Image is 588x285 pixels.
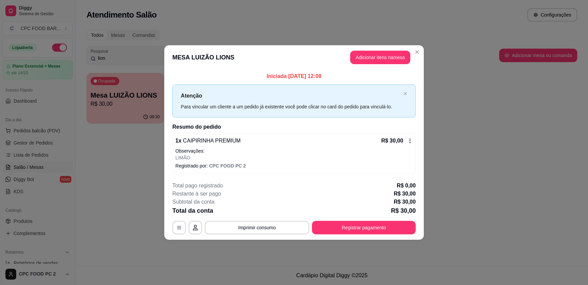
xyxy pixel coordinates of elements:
[175,154,413,161] p: LIMÃO
[412,47,422,57] button: Close
[172,182,223,190] p: Total pago registrado
[397,182,416,190] p: R$ 0,00
[394,190,416,198] p: R$ 30,00
[175,148,413,154] p: Observações:
[172,206,213,215] p: Total da conta
[181,103,400,110] div: Para vincular um cliente a um pedido já existente você pode clicar no card do pedido para vinculá...
[312,221,416,234] button: Registrar pagamento
[205,221,309,234] button: Imprimir consumo
[181,138,241,144] span: CAIPIRINHA PREMIUM
[403,92,407,96] button: close
[394,198,416,206] p: R$ 30,00
[175,137,241,145] p: 1 x
[209,163,246,169] span: CPC FOOD PC 2
[181,92,400,100] p: Atenção
[381,137,403,145] p: R$ 30,00
[164,45,424,70] header: MESA LUIZÃO LIONS
[172,190,221,198] p: Restante à ser pago
[391,206,416,215] p: R$ 30,00
[175,162,413,169] p: Registrado por:
[172,198,215,206] p: Subtotal da conta
[172,72,416,80] p: Iniciada [DATE] 12:08
[350,51,410,64] button: Adicionar itens namesa
[172,123,416,131] h2: Resumo do pedido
